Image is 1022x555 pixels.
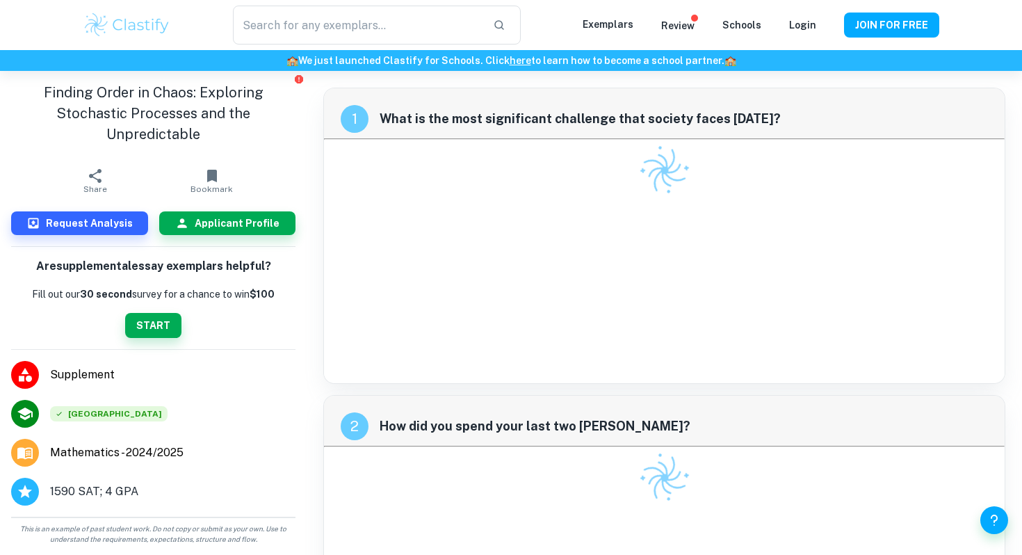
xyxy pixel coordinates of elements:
[11,211,148,235] button: Request Analysis
[341,412,368,440] div: recipe
[125,313,181,338] button: START
[233,6,482,45] input: Search for any exemplars...
[83,11,171,39] img: Clastify logo
[583,17,633,32] p: Exemplars
[630,444,698,512] img: Clastify logo
[154,161,270,200] button: Bookmark
[630,136,698,204] img: Clastify logo
[724,55,736,66] span: 🏫
[341,105,368,133] div: recipe
[293,74,304,84] button: Report issue
[50,367,295,383] span: Supplement
[6,524,301,545] span: This is an example of past student work. Do not copy or submit as your own. Use to understand the...
[159,211,296,235] button: Applicant Profile
[11,82,295,145] h1: Finding Order in Chaos: Exploring Stochastic Processes and the Unpredictable
[510,55,531,66] a: here
[3,53,1019,68] h6: We just launched Clastify for Schools. Click to learn how to become a school partner.
[50,483,138,500] span: 1590 SAT; 4 GPA
[789,19,816,31] a: Login
[980,506,1008,534] button: Help and Feedback
[37,161,154,200] button: Share
[380,109,988,129] span: What is the most significant challenge that society faces [DATE]?
[380,417,988,436] span: How did you spend your last two [PERSON_NAME]?
[50,444,195,461] a: Major and Application Year
[80,289,132,300] b: 30 second
[722,19,761,31] a: Schools
[661,18,695,33] p: Review
[50,406,168,421] span: [GEOGRAPHIC_DATA]
[36,258,271,275] h6: Are supplemental essay exemplars helpful?
[83,184,107,194] span: Share
[195,216,279,231] h6: Applicant Profile
[250,289,275,300] strong: $100
[32,287,275,302] p: Fill out our survey for a chance to win
[190,184,233,194] span: Bookmark
[50,406,168,421] div: Accepted: Stanford University
[50,444,184,461] span: Mathematics - 2024/2025
[286,55,298,66] span: 🏫
[46,216,133,231] h6: Request Analysis
[844,13,939,38] button: JOIN FOR FREE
